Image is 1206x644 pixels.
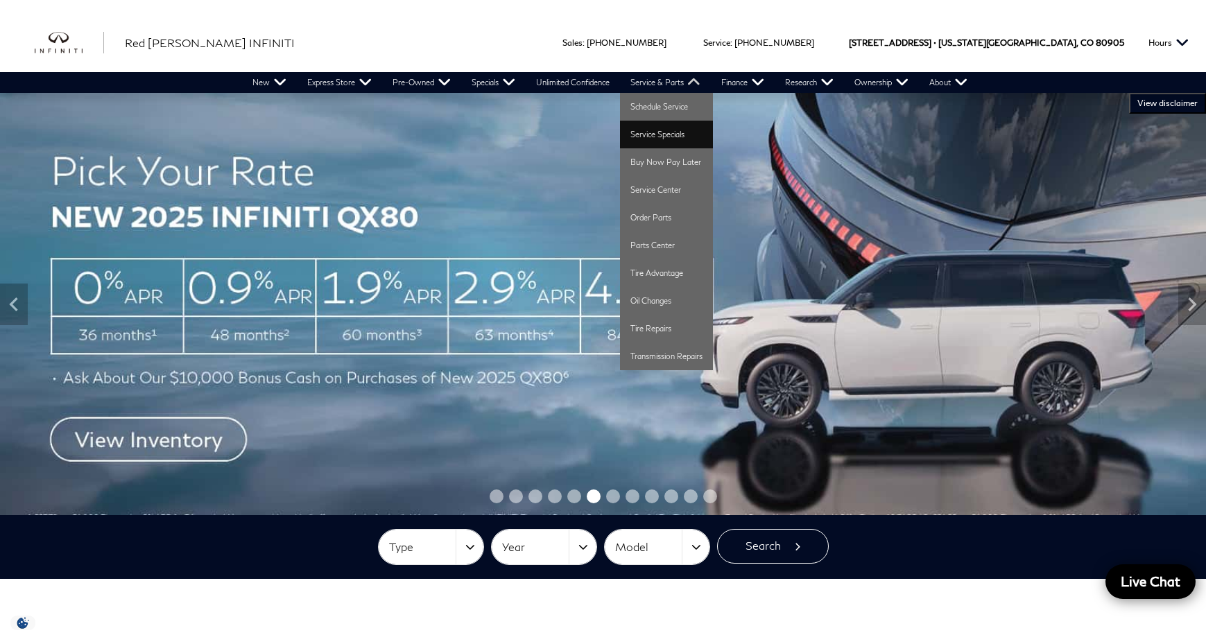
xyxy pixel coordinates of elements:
a: Specials [461,72,526,93]
a: About [919,72,978,93]
a: Red [PERSON_NAME] INFINITI [125,35,295,51]
a: Transmission Repairs [620,342,713,370]
span: Go to slide 12 [703,489,717,503]
span: VIEW DISCLAIMER [1137,98,1198,109]
span: Go to slide 4 [548,489,562,503]
a: Tire Advantage [620,259,713,287]
a: Tire Repairs [620,315,713,342]
span: Go to slide 8 [626,489,639,503]
span: Go to slide 10 [664,489,678,503]
span: [STREET_ADDRESS] • [849,13,936,72]
a: Buy Now Pay Later [620,148,713,176]
a: infiniti [35,32,104,54]
span: Go to slide 3 [528,489,542,503]
span: Sales [562,37,583,48]
span: CO [1080,13,1094,72]
button: Type [379,530,483,564]
a: Unlimited Confidence [526,72,620,93]
span: Year [502,536,569,559]
span: Go to slide 11 [684,489,698,503]
span: Service [703,37,730,48]
span: Red [PERSON_NAME] INFINITI [125,36,295,49]
span: Go to slide 9 [645,489,659,503]
a: New [242,72,297,93]
span: Go to slide 7 [606,489,620,503]
div: Next [1178,284,1206,325]
nav: Main Navigation [242,72,978,93]
a: [STREET_ADDRESS] • [US_STATE][GEOGRAPHIC_DATA], CO 80905 [849,37,1124,48]
a: Order Parts [620,204,713,232]
a: Parts Center [620,232,713,259]
span: Go to slide 2 [509,489,523,503]
span: Type [389,536,456,559]
a: Schedule Service [620,93,713,121]
a: Service Specials [620,121,713,148]
a: Ownership [844,72,919,93]
span: Go to slide 1 [490,489,503,503]
span: Go to slide 5 [567,489,581,503]
button: VIEW DISCLAIMER [1129,93,1206,114]
section: Click to Open Cookie Consent Modal [7,616,39,630]
a: Finance [711,72,775,93]
span: Model [615,536,682,559]
a: Live Chat [1105,564,1196,599]
img: INFINITI [35,32,104,54]
a: Express Store [297,72,382,93]
button: Open the hours dropdown [1142,13,1196,72]
span: 80905 [1096,13,1124,72]
button: Model [605,530,709,564]
img: Opt-Out Icon [7,616,39,630]
span: [US_STATE][GEOGRAPHIC_DATA], [938,13,1078,72]
a: Oil Changes [620,287,713,315]
a: Service Center [620,176,713,204]
a: Research [775,72,844,93]
span: : [583,37,585,48]
button: Search [717,529,829,564]
span: : [730,37,732,48]
a: [PHONE_NUMBER] [734,37,814,48]
a: [PHONE_NUMBER] [587,37,666,48]
button: Year [492,530,596,564]
span: Live Chat [1114,573,1187,590]
a: Pre-Owned [382,72,461,93]
span: Go to slide 6 [587,489,601,503]
a: Service & Parts [620,72,711,93]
